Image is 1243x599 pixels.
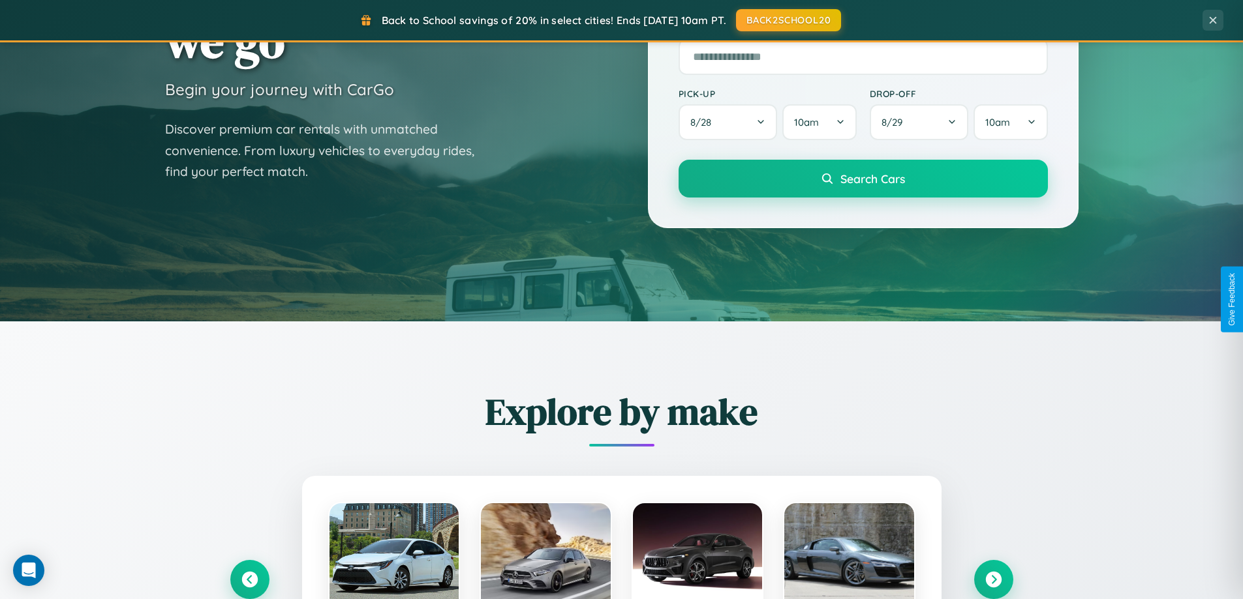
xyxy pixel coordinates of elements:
[974,104,1047,140] button: 10am
[679,160,1048,197] button: Search Cars
[736,9,841,31] button: BACK2SCHOOL20
[794,116,819,128] span: 10am
[679,88,857,99] label: Pick-up
[870,104,969,140] button: 8/29
[382,14,726,27] span: Back to School savings of 20% in select cities! Ends [DATE] 10am PT.
[13,555,44,586] div: Open Intercom Messenger
[1227,273,1236,326] div: Give Feedback
[870,88,1048,99] label: Drop-off
[985,116,1010,128] span: 10am
[840,171,905,186] span: Search Cars
[230,387,1013,437] h2: Explore by make
[690,116,718,128] span: 8 / 28
[782,104,856,140] button: 10am
[165,119,491,183] p: Discover premium car rentals with unmatched convenience. From luxury vehicles to everyday rides, ...
[882,116,909,128] span: 8 / 29
[679,104,778,140] button: 8/28
[165,80,394,99] h3: Begin your journey with CarGo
